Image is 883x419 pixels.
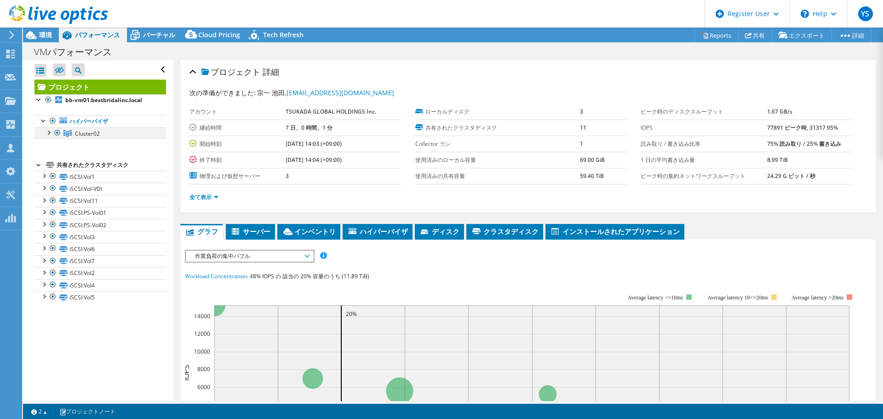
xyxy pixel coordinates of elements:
label: 次の準備ができました: [189,88,256,97]
span: 宗一 池田, [257,88,394,97]
text: 12000 [194,330,210,338]
a: iSCSI:Vol3 [34,231,166,243]
text: 14000 [194,312,210,320]
label: 1 日の平均書き込み量 [641,155,767,165]
b: 77891 ピーク時, 31317 95% [767,124,838,132]
a: エクスポート [772,28,832,42]
text: IOPS [181,365,191,381]
a: iSCSI:Vol5 [34,291,166,303]
label: ローカルディスク [415,107,580,116]
label: 共有されたクラスタディスク [415,123,580,132]
label: 物理および仮想サーバー [189,172,286,181]
label: 読み取り / 書き込み比率 [641,139,767,149]
b: TSUKADA GLOBAL HOLDINGS Inc. [286,108,376,115]
label: 開始時刻 [189,139,286,149]
tspan: Average latency <=10ms [628,294,683,301]
text: 4000 [197,401,210,408]
span: YS [858,6,873,21]
a: Cluster02 [34,127,166,139]
tspan: Average latency 10<=20ms [707,294,768,301]
text: 6000 [197,383,210,391]
span: Cluster02 [75,130,100,138]
a: 詳細 [831,28,872,42]
b: 3 [580,108,583,115]
a: iSCSI:Vol11 [34,195,166,207]
a: 全て表示 [189,193,218,201]
label: 使用済みのローカル容量 [415,155,580,165]
label: 継続時間 [189,123,286,132]
a: iSCSI:Vol2 [34,267,166,279]
b: bb-vm01.bestbridalinc.local [65,96,142,104]
span: サーバー [230,227,270,236]
label: ピーク時のディスクスループット [641,107,767,116]
span: Tech Refresh [263,30,304,39]
svg: \n [801,10,809,18]
span: 環境 [39,30,52,39]
b: 8.99 TiB [767,156,788,164]
b: 24.29 G ビット / 秒 [767,172,815,180]
span: 詳細 [263,66,279,77]
a: bb-vm01.bestbridalinc.local [34,94,166,106]
b: 1 [580,140,583,148]
a: プロジェクトノート [53,406,122,417]
b: [DATE] 14:03 (+09:00) [286,140,342,148]
text: 10000 [194,348,210,356]
b: [DATE] 14:04 (+09:00) [286,156,342,164]
span: Workload Concentration: [185,272,248,280]
a: iSCSI:PS-Vol01 [34,207,166,219]
b: 75% 読み取り / 25% 書き込み [767,140,841,148]
span: Cloud Pricing [198,30,240,39]
span: プロジェクト [201,68,260,77]
span: 作業負荷の集中バブル [190,251,309,262]
a: 2 [25,406,53,417]
text: 8000 [197,365,210,373]
label: アカウント [189,107,286,116]
a: iSCSI:Vol1 [34,171,166,183]
text: 20% [346,310,357,318]
label: Collector ラン [415,139,580,149]
span: ハイパーバイザ [347,227,408,236]
a: iSCSI:Vol-VDI [34,183,166,195]
text: Average latency >20ms [791,294,843,301]
span: パフォーマンス [75,30,120,39]
a: iSCSI:Vol6 [34,243,166,255]
a: プロジェクト [34,80,166,94]
a: Reports [694,28,739,42]
span: バーチャル [143,30,175,39]
label: 終了時刻 [189,155,286,165]
h1: VMパフォーマンス [30,47,126,57]
span: クラスタディスク [471,227,539,236]
label: IOPS [641,123,767,132]
div: 共有されたクラスタディスク [57,160,166,171]
a: ハイパーバイザ [34,115,166,127]
span: インベントリ [282,227,336,236]
b: 7 日、0 時間、1 分 [286,124,333,132]
span: グラフ [185,227,218,236]
span: インストールされたアプリケーション [550,227,680,236]
b: 69.00 GiB [580,156,605,164]
a: iSCSI:Vol7 [34,255,166,267]
a: iSCSI:PS-Vol02 [34,219,166,231]
span: 48% IOPS の 該当の 20% 容量のうち (11.89 TiB) [250,272,369,280]
label: 使用済みの共有容量 [415,172,580,181]
a: iSCSI:Vol4 [34,279,166,291]
span: ディスク [419,227,459,236]
a: 共有 [738,28,772,42]
b: 1.67 GB/s [767,108,792,115]
b: 59.40 TiB [580,172,604,180]
label: ピーク時の集約ネットワークスループット [641,172,767,181]
a: [EMAIL_ADDRESS][DOMAIN_NAME] [287,88,394,97]
b: 3 [286,172,289,180]
b: 11 [580,124,586,132]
